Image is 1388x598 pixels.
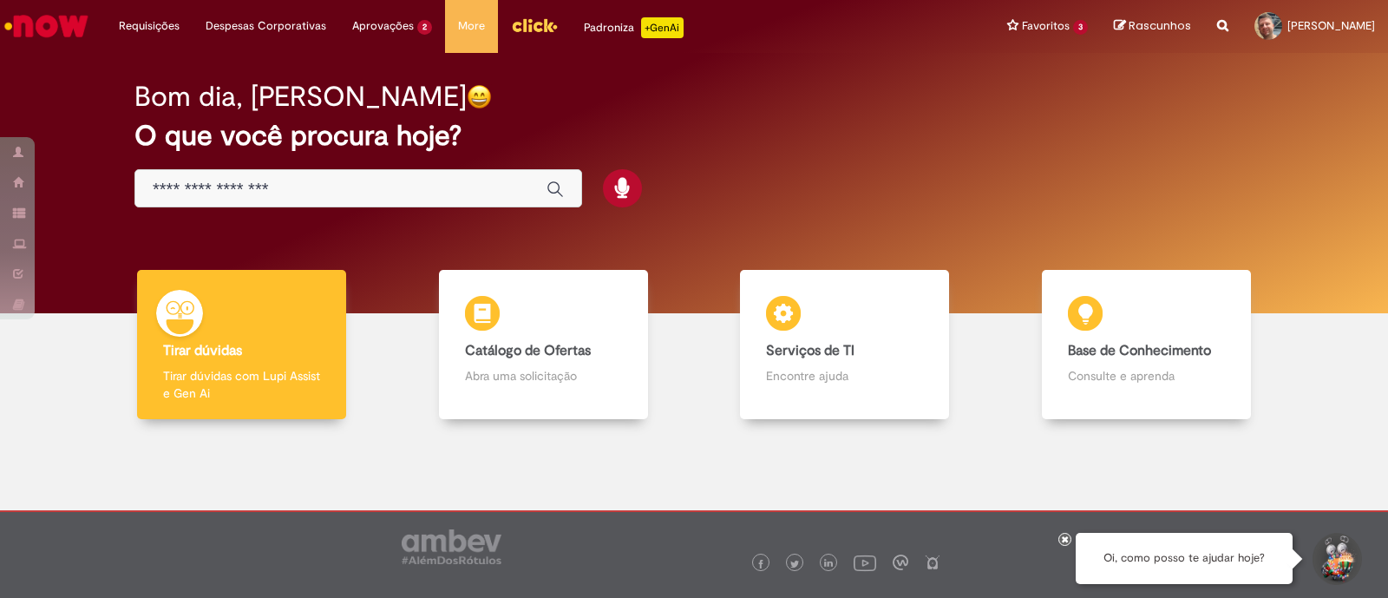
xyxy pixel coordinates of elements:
[893,555,908,570] img: logo_footer_workplace.png
[854,551,876,574] img: logo_footer_youtube.png
[1114,18,1191,35] a: Rascunhos
[925,555,940,570] img: logo_footer_naosei.png
[352,17,414,35] span: Aprovações
[1022,17,1070,35] span: Favoritos
[2,9,91,43] img: ServiceNow
[163,367,320,402] p: Tirar dúvidas com Lupi Assist e Gen Ai
[1076,533,1293,584] div: Oi, como posso te ajudar hoje?
[458,17,485,35] span: More
[206,17,326,35] span: Despesas Corporativas
[584,17,684,38] div: Padroniza
[393,270,695,420] a: Catálogo de Ofertas Abra uma solicitação
[1068,342,1211,359] b: Base de Conhecimento
[824,559,833,569] img: logo_footer_linkedin.png
[766,367,923,384] p: Encontre ajuda
[1129,17,1191,34] span: Rascunhos
[119,17,180,35] span: Requisições
[134,82,467,112] h2: Bom dia, [PERSON_NAME]
[1310,533,1362,585] button: Iniciar Conversa de Suporte
[790,560,799,568] img: logo_footer_twitter.png
[91,270,393,420] a: Tirar dúvidas Tirar dúvidas com Lupi Assist e Gen Ai
[641,17,684,38] p: +GenAi
[402,529,501,564] img: logo_footer_ambev_rotulo_gray.png
[694,270,996,420] a: Serviços de TI Encontre ajuda
[465,342,591,359] b: Catálogo de Ofertas
[1287,18,1375,33] span: [PERSON_NAME]
[996,270,1298,420] a: Base de Conhecimento Consulte e aprenda
[134,121,1254,151] h2: O que você procura hoje?
[756,560,765,568] img: logo_footer_facebook.png
[766,342,854,359] b: Serviços de TI
[511,12,558,38] img: click_logo_yellow_360x200.png
[1068,367,1225,384] p: Consulte e aprenda
[163,342,242,359] b: Tirar dúvidas
[465,367,622,384] p: Abra uma solicitação
[417,20,432,35] span: 2
[1073,20,1088,35] span: 3
[467,84,492,109] img: happy-face.png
